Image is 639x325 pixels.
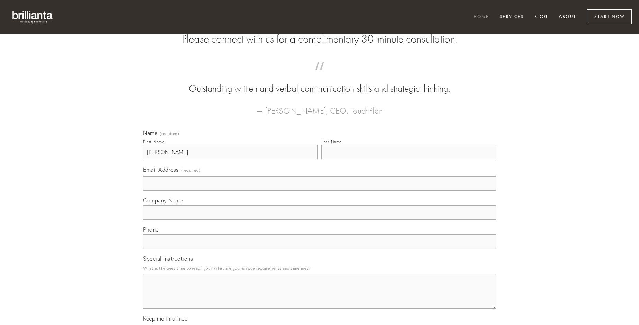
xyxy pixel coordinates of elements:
a: Blog [530,11,553,23]
figcaption: — [PERSON_NAME], CEO, TouchPlan [154,96,485,118]
span: Phone [143,226,159,233]
span: Company Name [143,197,183,204]
a: About [554,11,581,23]
blockquote: Outstanding written and verbal communication skills and strategic thinking. [154,69,485,96]
a: Start Now [587,9,632,24]
span: Keep me informed [143,315,188,322]
span: Name [143,129,157,136]
div: Last Name [321,139,342,144]
p: What is the best time to reach you? What are your unique requirements and timelines? [143,263,496,273]
span: (required) [160,132,179,136]
img: brillianta - research, strategy, marketing [7,7,59,27]
span: (required) [181,165,201,175]
span: Special Instructions [143,255,193,262]
span: Email Address [143,166,179,173]
h2: Please connect with us for a complimentary 30-minute consultation. [143,33,496,46]
a: Home [469,11,493,23]
a: Services [495,11,528,23]
span: “ [154,69,485,82]
div: First Name [143,139,164,144]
